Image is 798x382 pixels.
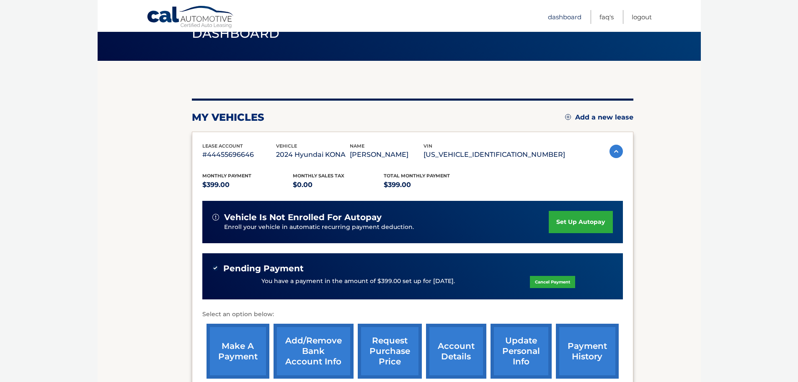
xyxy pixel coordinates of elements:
[192,111,264,124] h2: my vehicles
[276,143,297,149] span: vehicle
[147,5,235,30] a: Cal Automotive
[212,214,219,221] img: alert-white.svg
[530,276,575,288] a: Cancel Payment
[293,173,344,179] span: Monthly sales Tax
[556,324,619,379] a: payment history
[202,173,251,179] span: Monthly Payment
[261,277,455,286] p: You have a payment in the amount of $399.00 set up for [DATE].
[212,265,218,271] img: check-green.svg
[358,324,422,379] a: request purchase price
[565,113,633,122] a: Add a new lease
[384,173,450,179] span: Total Monthly Payment
[350,143,364,149] span: name
[192,26,280,41] span: Dashboard
[202,143,243,149] span: lease account
[424,149,565,161] p: [US_VEHICLE_IDENTIFICATION_NUMBER]
[207,324,269,379] a: make a payment
[549,211,612,233] a: set up autopay
[224,212,382,223] span: vehicle is not enrolled for autopay
[609,145,623,158] img: accordion-active.svg
[565,114,571,120] img: add.svg
[274,324,354,379] a: Add/Remove bank account info
[548,10,581,24] a: Dashboard
[223,263,304,274] span: Pending Payment
[202,309,623,320] p: Select an option below:
[202,179,293,191] p: $399.00
[599,10,614,24] a: FAQ's
[632,10,652,24] a: Logout
[384,179,475,191] p: $399.00
[491,324,552,379] a: update personal info
[276,149,350,161] p: 2024 Hyundai KONA
[426,324,486,379] a: account details
[224,223,549,232] p: Enroll your vehicle in automatic recurring payment deduction.
[293,179,384,191] p: $0.00
[202,149,276,161] p: #44455696646
[424,143,432,149] span: vin
[350,149,424,161] p: [PERSON_NAME]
